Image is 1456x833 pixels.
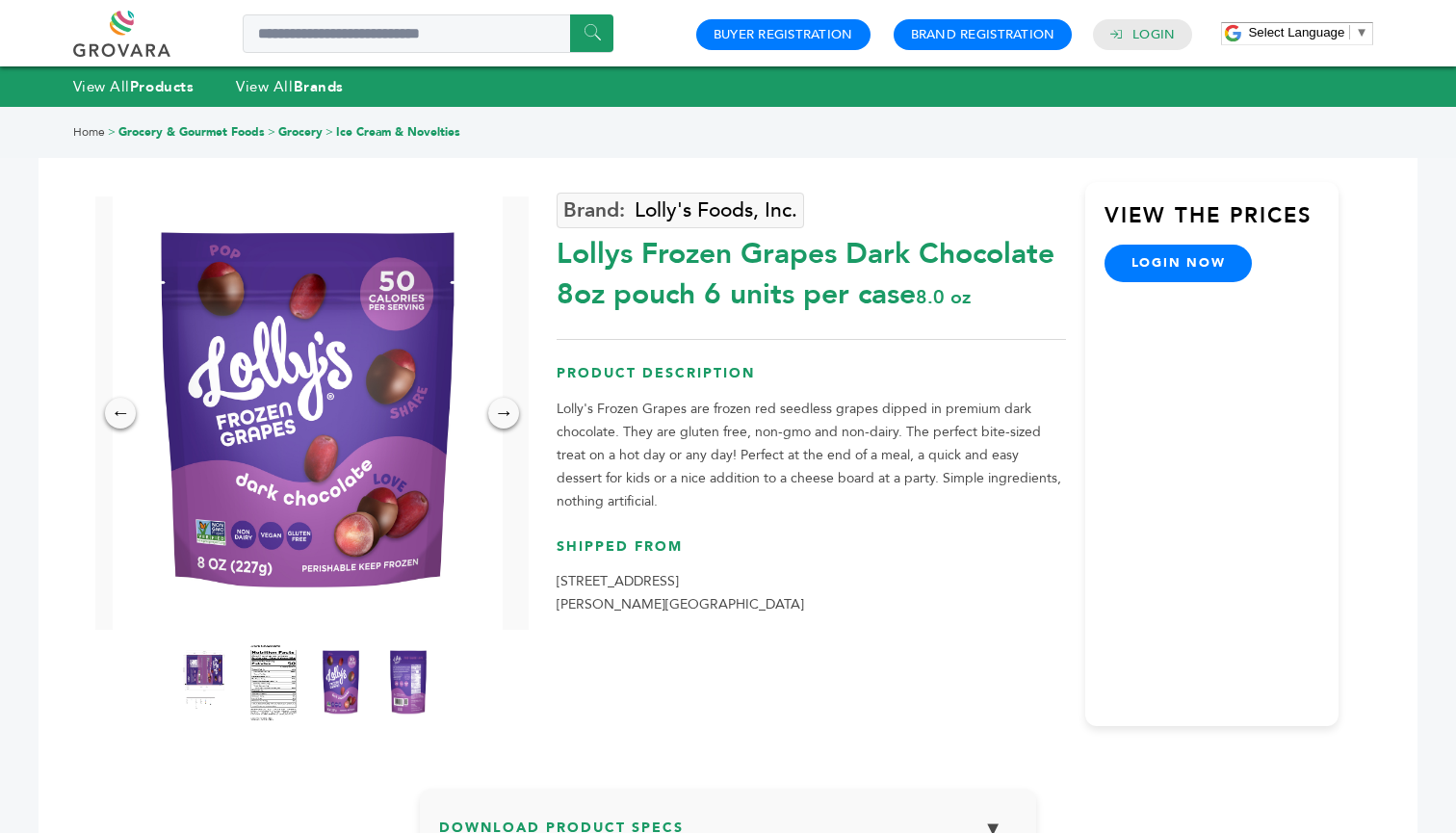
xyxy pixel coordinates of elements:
a: login now [1105,245,1253,281]
span: > [108,124,116,140]
strong: Products [130,77,194,96]
img: Lolly's Frozen Grapes Dark Chocolate 8oz pouch 6 units per case 8.0 oz Nutrition Info [249,644,298,721]
a: Grocery [278,124,323,140]
a: Ice Cream & Novelties [336,124,460,140]
img: Lolly's Frozen Grapes Dark Chocolate 8oz pouch 6 units per case 8.0 oz [113,196,503,630]
a: Grocery & Gourmet Foods [118,124,265,140]
span: Select Language [1248,25,1344,39]
a: Buyer Registration [714,26,853,43]
a: Lolly's Foods, Inc. [557,193,804,228]
img: Lolly's Frozen Grapes Dark Chocolate 8oz pouch 6 units per case 8.0 oz [317,644,365,721]
img: Lolly's Frozen Grapes Dark Chocolate 8oz pouch 6 units per case 8.0 oz [384,644,432,721]
img: Lolly's Frozen Grapes Dark Chocolate 8oz pouch 6 units per case 8.0 oz Product Label [182,644,230,721]
h3: Shipped From [557,537,1065,571]
a: View AllBrands [236,77,344,96]
strong: Brands [294,77,344,96]
span: ▼ [1355,25,1367,39]
span: > [325,124,333,140]
h3: Product Description [557,364,1065,398]
h3: View the Prices [1105,201,1339,246]
a: Select Language​ [1248,25,1367,39]
input: Search a product or brand... [243,14,613,53]
a: View AllProducts [73,77,195,96]
p: Lolly's Frozen Grapes are frozen red seedless grapes dipped in premium dark chocolate. They are g... [557,398,1065,513]
a: Login [1132,26,1175,43]
div: Lollys Frozen Grapes Dark Chocolate 8oz pouch 6 units per case [557,224,1065,315]
a: Home [73,124,105,140]
span: 8.0 oz [916,284,971,310]
div: ← [105,398,136,429]
a: Brand Registration [911,26,1055,43]
div: → [488,398,519,429]
span: > [268,124,275,140]
span: ​ [1349,25,1350,39]
p: [STREET_ADDRESS] [PERSON_NAME][GEOGRAPHIC_DATA] [557,570,1065,616]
